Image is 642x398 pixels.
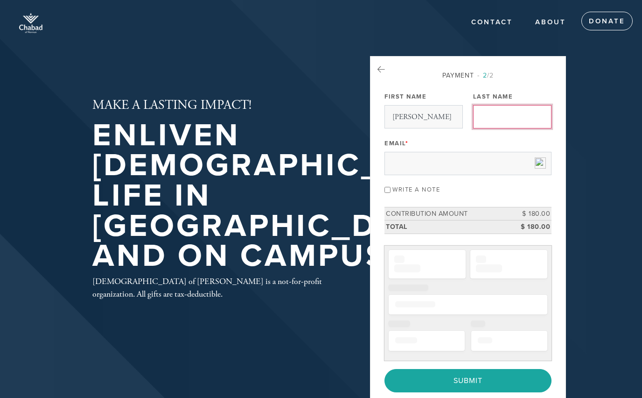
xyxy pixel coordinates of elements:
[405,139,409,147] span: This field is required.
[384,220,509,234] td: Total
[92,98,482,114] h2: MAKE A LASTING IMPACT!
[384,369,551,392] input: Submit
[392,185,440,193] label: Write a note
[384,71,551,80] div: Payment
[14,5,48,38] img: of_Norman-whiteTop.png
[384,139,408,147] label: Email
[92,121,482,271] h1: Enliven [DEMOGRAPHIC_DATA] life in [GEOGRAPHIC_DATA] and on Campus!
[483,71,487,79] span: 2
[464,14,520,31] a: Contact
[92,275,340,300] div: [DEMOGRAPHIC_DATA] of [PERSON_NAME] is a not-for-profit organization. All gifts are tax-deductible.
[477,71,494,79] span: /2
[509,220,551,234] td: $ 180.00
[384,92,426,101] label: First Name
[535,157,546,169] img: npw-badge-icon-locked.svg
[473,92,513,101] label: Last Name
[528,14,573,31] a: About
[581,12,633,30] a: Donate
[384,207,509,220] td: Contribution Amount
[509,207,551,220] td: $ 180.00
